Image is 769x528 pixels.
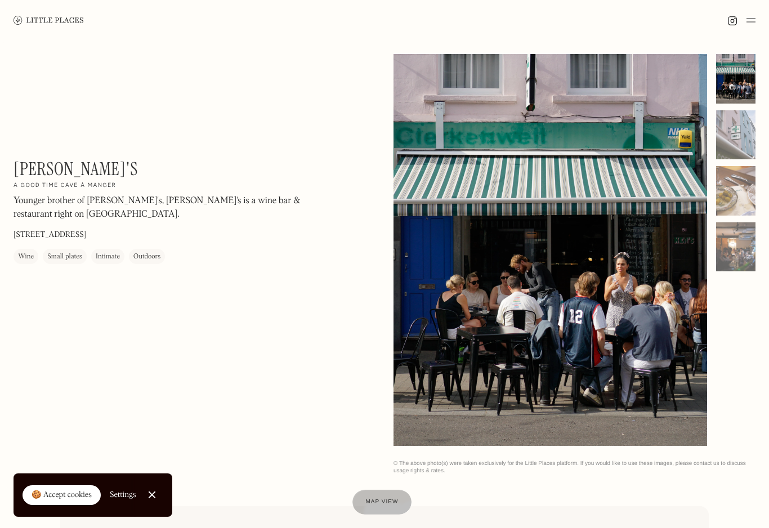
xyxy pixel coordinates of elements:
div: © The above photo(s) were taken exclusively for the Little Places platform. If you would like to ... [394,460,755,475]
a: Close Cookie Popup [141,484,163,506]
div: Outdoors [133,252,160,263]
span: Map view [366,499,399,505]
h1: [PERSON_NAME]'s [14,158,138,180]
div: Small plates [47,252,82,263]
a: Settings [110,482,136,508]
div: Wine [18,252,34,263]
div: 🍪 Accept cookies [32,490,92,501]
p: [STREET_ADDRESS] [14,230,86,241]
a: Map view [352,490,412,514]
div: Settings [110,491,136,499]
p: Younger brother of [PERSON_NAME]'s, [PERSON_NAME]'s is a wine bar & restaurant right on [GEOGRAPH... [14,195,318,222]
h2: A good time cave à manger [14,182,116,190]
div: Intimate [96,252,120,263]
a: 🍪 Accept cookies [23,485,101,505]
